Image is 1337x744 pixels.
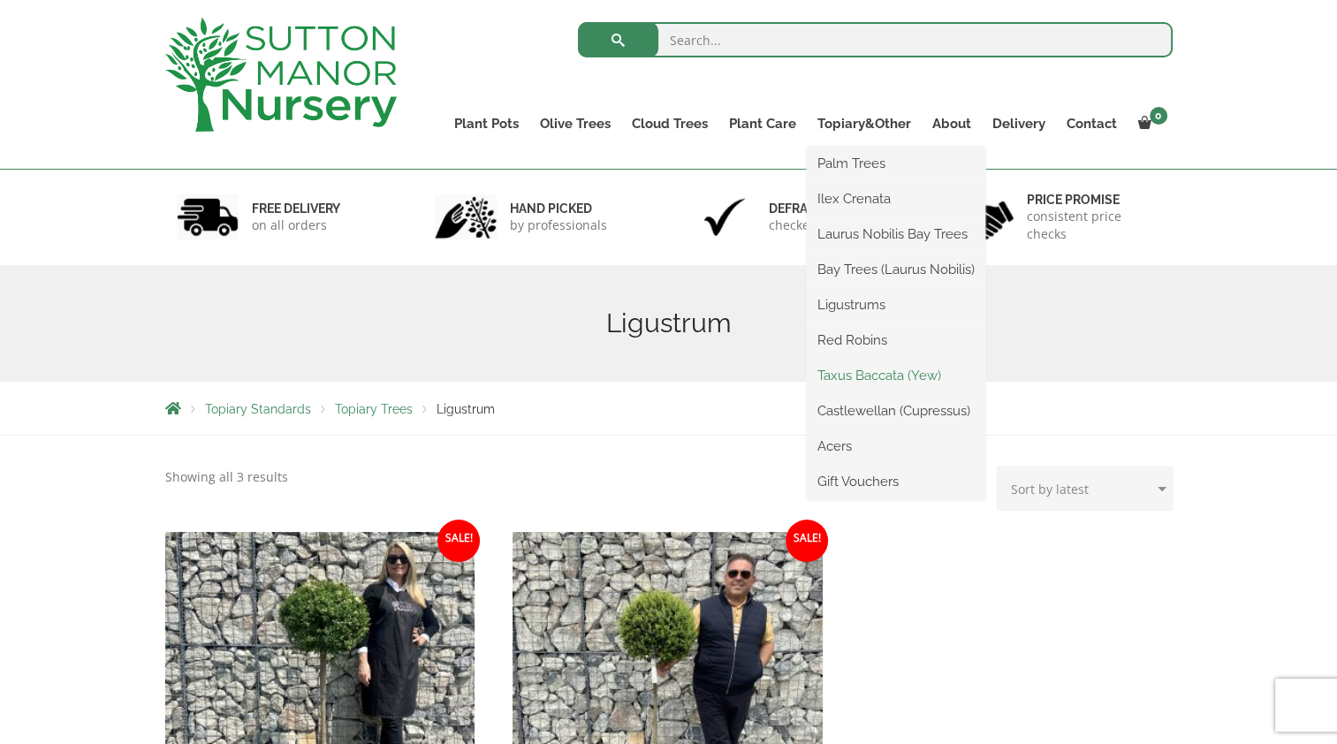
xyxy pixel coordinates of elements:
[807,150,985,177] a: Palm Trees
[922,111,982,136] a: About
[165,18,397,132] img: logo
[177,194,239,239] img: 1.jpg
[165,401,1173,415] nav: Breadcrumbs
[437,402,495,416] span: Ligustrum
[621,111,718,136] a: Cloud Trees
[1027,192,1161,208] h6: Price promise
[1027,208,1161,243] p: consistent price checks
[807,221,985,247] a: Laurus Nobilis Bay Trees
[510,201,607,216] h6: hand picked
[807,256,985,283] a: Bay Trees (Laurus Nobilis)
[997,467,1173,511] select: Shop order
[437,520,480,562] span: Sale!
[510,216,607,234] p: by professionals
[807,398,985,424] a: Castlewellan (Cupressus)
[807,111,922,136] a: Topiary&Other
[1128,111,1173,136] a: 0
[435,194,497,239] img: 2.jpg
[718,111,807,136] a: Plant Care
[165,467,288,488] p: Showing all 3 results
[807,362,985,389] a: Taxus Baccata (Yew)
[769,201,885,216] h6: Defra approved
[807,327,985,353] a: Red Robins
[807,292,985,318] a: Ligustrums
[807,468,985,495] a: Gift Vouchers
[694,194,756,239] img: 3.jpg
[165,307,1173,339] h1: Ligustrum
[786,520,828,562] span: Sale!
[982,111,1056,136] a: Delivery
[252,201,340,216] h6: FREE DELIVERY
[252,216,340,234] p: on all orders
[444,111,529,136] a: Plant Pots
[578,22,1173,57] input: Search...
[529,111,621,136] a: Olive Trees
[807,433,985,459] a: Acers
[1150,107,1167,125] span: 0
[769,216,885,234] p: checked & Licensed
[1056,111,1128,136] a: Contact
[335,402,413,416] a: Topiary Trees
[807,186,985,212] a: Ilex Crenata
[205,402,311,416] a: Topiary Standards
